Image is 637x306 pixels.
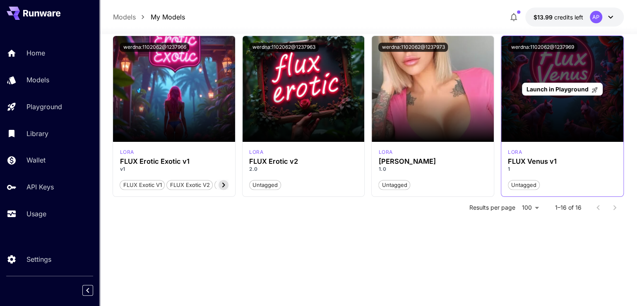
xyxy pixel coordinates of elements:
[215,181,278,189] span: FLUX Exotic Jungle v1
[120,43,189,52] button: werdna:1102062@1237966
[249,148,263,156] p: lora
[82,285,93,296] button: Collapse sidebar
[508,148,522,156] p: lora
[249,165,358,173] p: 2.0
[249,179,281,190] button: Untagged
[150,12,185,22] a: My Models
[214,179,279,190] button: FLUX Exotic Jungle v1
[590,11,602,23] div: AP
[250,181,281,189] span: Untagged
[89,283,99,298] div: Collapse sidebar
[526,86,589,93] span: Launch in Playground
[522,83,603,96] a: Launch in Playground
[525,7,624,26] button: $13.98696AP
[508,158,617,165] h3: FLUX Venus v1
[378,158,487,165] h3: [PERSON_NAME]
[26,129,48,139] p: Library
[379,181,410,189] span: Untagged
[26,75,49,85] p: Models
[508,181,539,189] span: Untagged
[249,43,319,52] button: werdna:1102062@1237963
[508,148,522,156] div: FLUX.1 D
[378,179,410,190] button: Untagged
[26,102,62,112] p: Playground
[120,165,228,173] p: v1
[120,148,134,156] p: lora
[378,158,487,165] div: Laurence bedard
[378,165,487,173] p: 1.0
[508,179,540,190] button: Untagged
[166,179,213,190] button: FLUX Exotic v2
[120,179,165,190] button: FLUX Exotic v1
[378,148,392,156] p: lora
[26,254,51,264] p: Settings
[534,13,583,22] div: $13.98696
[378,43,448,52] button: werdna:1102062@1237973
[249,148,263,156] div: FLUX.1 D
[120,148,134,156] div: FLUX.1 D
[555,203,582,212] p: 1–16 of 16
[469,203,515,212] p: Results per page
[534,14,554,21] span: $13.99
[26,48,45,58] p: Home
[519,202,542,214] div: 100
[508,165,617,173] p: 1
[508,43,577,52] button: werdna:1102062@1237969
[120,181,164,189] span: FLUX Exotic v1
[113,12,135,22] a: Models
[167,181,212,189] span: FLUX Exotic v2
[26,182,54,192] p: API Keys
[26,209,46,219] p: Usage
[554,14,583,21] span: credits left
[378,148,392,156] div: SD 1.5
[113,12,185,22] nav: breadcrumb
[120,158,228,165] h3: FLUX Erotic Exotic v1
[26,155,46,165] p: Wallet
[249,158,358,165] h3: FLUX Erotic v2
